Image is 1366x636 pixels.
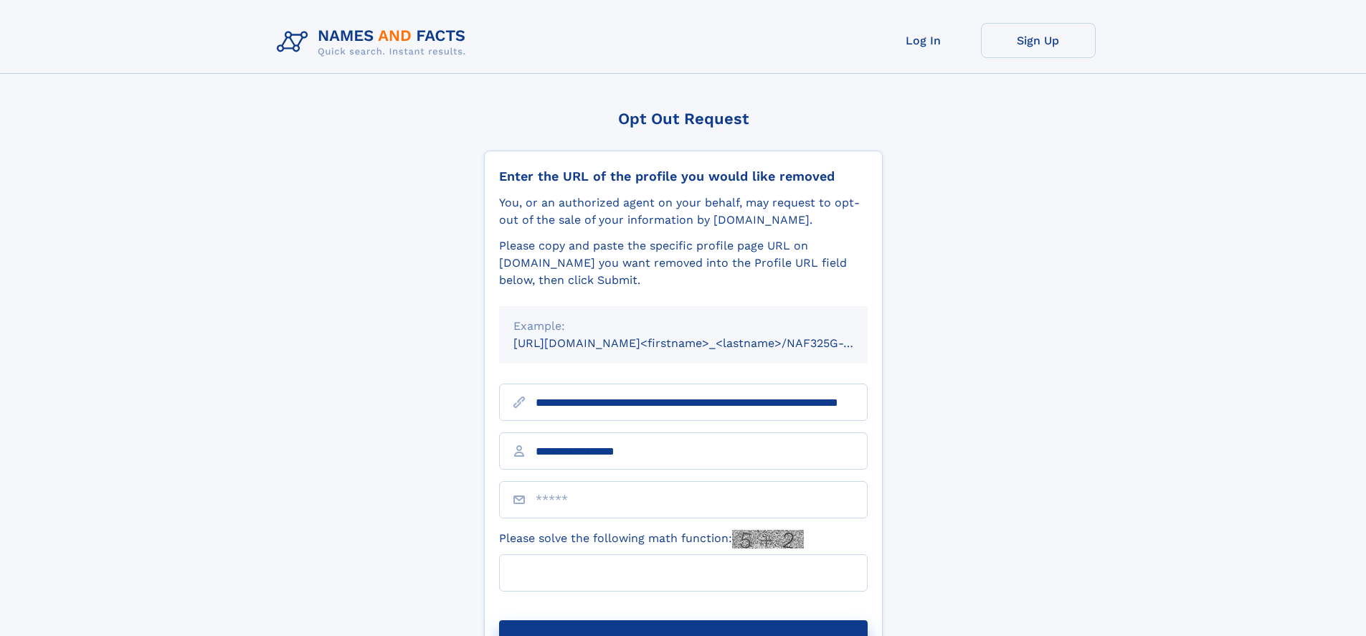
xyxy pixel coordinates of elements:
[484,110,883,128] div: Opt Out Request
[499,169,868,184] div: Enter the URL of the profile you would like removed
[271,23,478,62] img: Logo Names and Facts
[499,237,868,289] div: Please copy and paste the specific profile page URL on [DOMAIN_NAME] you want removed into the Pr...
[981,23,1096,58] a: Sign Up
[513,336,895,350] small: [URL][DOMAIN_NAME]<firstname>_<lastname>/NAF325G-xxxxxxxx
[499,530,804,549] label: Please solve the following math function:
[499,194,868,229] div: You, or an authorized agent on your behalf, may request to opt-out of the sale of your informatio...
[866,23,981,58] a: Log In
[513,318,853,335] div: Example:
